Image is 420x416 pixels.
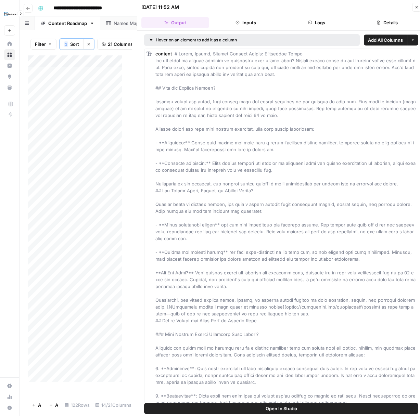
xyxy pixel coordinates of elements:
[38,402,41,408] span: Add Row
[141,17,209,28] button: Output
[144,403,418,414] button: Open In Studio
[4,380,15,391] a: Settings
[4,402,15,413] button: Help + Support
[28,400,45,411] button: Add Row
[55,402,58,408] span: Add 10 Rows
[4,5,15,23] button: Workspace: FYidoctors
[4,60,15,71] a: Insights
[4,82,15,93] a: Your Data
[368,37,403,43] span: Add All Columns
[62,400,92,411] div: 122 Rows
[70,41,79,48] span: Sort
[92,400,134,411] div: 14/21 Columns
[45,400,62,411] button: Add 10 Rows
[108,41,133,48] span: 21 Columns
[212,17,280,28] button: Inputs
[60,39,83,50] button: 1Sort
[141,4,179,11] div: [DATE] 11:52 AM
[97,39,137,50] button: 21 Columns
[4,71,15,82] a: Opportunities
[364,35,407,45] button: Add All Columns
[114,20,148,27] div: Names Mapping
[35,16,100,30] a: Content Roadmap
[155,51,172,56] span: content
[4,391,15,402] a: Usage
[4,49,15,60] a: Browse
[35,41,46,48] span: Filter
[4,38,15,49] a: Home
[283,17,351,28] button: Logs
[266,405,297,412] span: Open In Studio
[100,16,162,30] a: Names Mapping
[30,39,56,50] button: Filter
[4,8,16,20] img: FYidoctors Logo
[48,20,87,27] div: Content Roadmap
[64,41,68,47] div: 1
[65,41,67,47] span: 1
[150,37,296,43] div: Hover on an element to add it as a column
